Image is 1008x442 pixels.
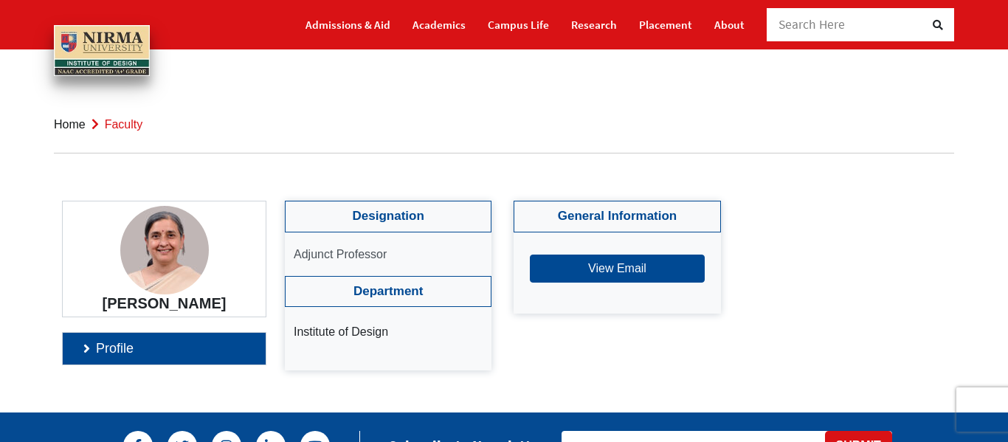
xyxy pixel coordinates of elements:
[285,201,491,232] h4: Designation
[639,12,692,38] a: Placement
[120,206,209,294] img: Suchitra Balasubrahmanyan
[571,12,617,38] a: Research
[305,12,390,38] a: Admissions & Aid
[530,255,704,283] button: View Email
[514,201,720,232] h4: General Information
[54,118,86,131] a: Home
[54,25,150,76] img: main_logo
[779,16,846,32] span: Search Here
[412,12,466,38] a: Academics
[54,96,954,153] nav: breadcrumb
[294,247,483,261] p: Adjunct Professor
[488,12,549,38] a: Campus Life
[105,118,143,131] span: faculty
[63,333,266,365] a: Profile
[74,294,255,312] h4: [PERSON_NAME]
[714,12,745,38] a: About
[285,276,491,307] h4: Department
[294,322,483,342] li: Institute of Design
